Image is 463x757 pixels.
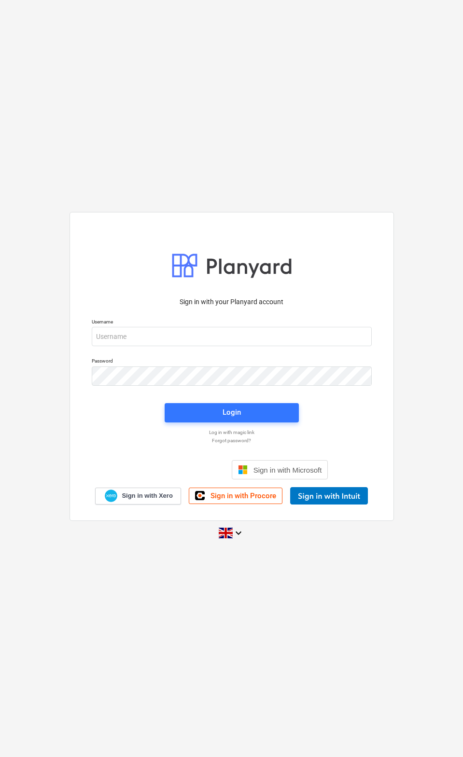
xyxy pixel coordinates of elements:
[87,437,377,444] a: Forgot password?
[253,466,322,474] span: Sign in with Microsoft
[92,297,372,307] p: Sign in with your Planyard account
[92,327,372,346] input: Username
[130,459,229,480] iframe: Sign in with Google Button
[210,491,276,500] span: Sign in with Procore
[95,488,181,505] a: Sign in with Xero
[233,527,244,539] i: keyboard_arrow_down
[165,403,299,422] button: Login
[122,491,172,500] span: Sign in with Xero
[223,406,241,419] div: Login
[135,459,224,480] div: Sign in with Google. Opens in new tab
[105,490,117,503] img: Xero logo
[92,358,372,366] p: Password
[87,429,377,435] a: Log in with magic link
[92,319,372,327] p: Username
[189,488,282,504] a: Sign in with Procore
[238,465,248,475] img: Microsoft logo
